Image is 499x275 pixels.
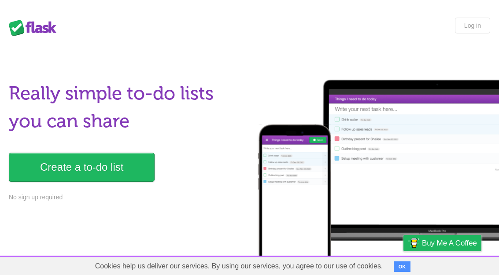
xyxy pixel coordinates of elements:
span: Cookies help us deliver our services. By using our services, you agree to our use of cookies. [86,257,392,275]
a: Log in [455,18,490,33]
a: Create a to-do list [9,153,155,182]
button: OK [394,261,411,272]
p: No sign up required [9,193,244,202]
h1: Really simple to-do lists you can share [9,80,244,135]
span: Buy me a coffee [422,235,477,251]
a: Buy me a coffee [403,235,481,251]
div: Flask Lists [9,20,62,36]
img: Buy me a coffee [408,235,420,250]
